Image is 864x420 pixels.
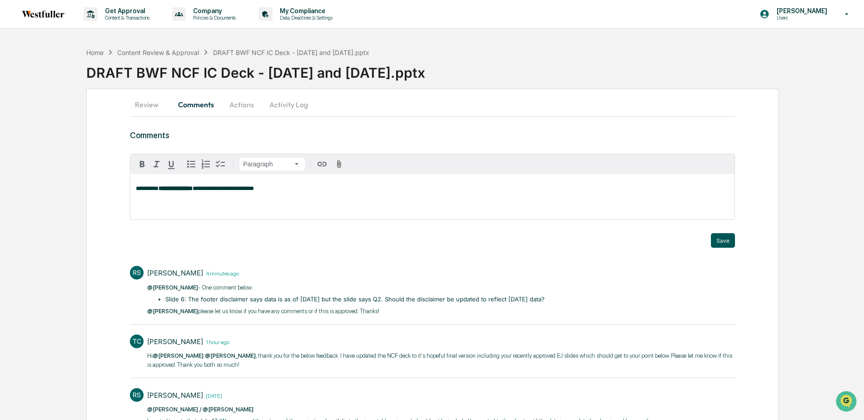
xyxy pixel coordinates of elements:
[22,10,65,18] img: logo
[130,130,735,140] h3: Comments
[239,158,305,170] button: Block type
[203,391,222,399] time: Friday, August 29, 2025 at 11:29:08 AM PDT
[90,154,110,161] span: Pylon
[130,266,144,280] div: RS
[154,72,165,83] button: Start new chat
[18,115,59,124] span: Preclearance
[205,352,256,359] span: @[PERSON_NAME]
[171,94,221,115] button: Comments
[331,158,347,170] button: Attach files
[186,15,240,21] p: Policies & Documents
[147,337,203,346] div: [PERSON_NAME]
[62,111,116,127] a: 🗄️Attestations
[86,49,104,56] div: Home
[770,7,832,15] p: [PERSON_NAME]
[135,157,149,171] button: Bold
[98,15,154,21] p: Content & Transactions
[164,157,179,171] button: Underline
[9,70,25,86] img: 1746055101610-c473b297-6a78-478c-a979-82029cc54cd1
[86,57,864,81] div: DRAFT BWF NCF IC Deck - [DATE] and [DATE].pptx
[153,352,204,359] span: @[PERSON_NAME]
[147,284,198,291] span: @[PERSON_NAME]
[9,133,16,140] div: 🔎
[31,70,149,79] div: Start new chat
[130,94,735,115] div: secondary tabs example
[5,111,62,127] a: 🖐️Preclearance
[186,7,240,15] p: Company
[5,128,61,145] a: 🔎Data Lookup
[147,308,198,315] span: @[PERSON_NAME]
[147,406,253,413] span: @[PERSON_NAME] / @[PERSON_NAME]
[130,94,171,115] button: Review
[9,115,16,123] div: 🖐️
[64,154,110,161] a: Powered byPylon
[203,269,239,277] time: Tuesday, September 2, 2025 at 3:03:02 PM PDT
[66,115,73,123] div: 🗄️
[117,49,199,56] div: Content Review & Approval
[75,115,113,124] span: Attestations
[147,283,545,292] p: - One comment below:
[147,307,545,316] p: please let us know if you have any comments or if this is approved. Thanks!
[31,79,115,86] div: We're available if you need us!
[273,7,337,15] p: My Compliance
[203,338,229,345] time: Tuesday, September 2, 2025 at 1:38:47 PM PDT
[273,15,337,21] p: Data, Deadlines & Settings
[711,233,735,248] button: Save
[147,351,735,369] p: Hi , thank you for the below feedback. I have updated the NCF deck to it's hopeful final version ...
[98,7,154,15] p: Get Approval
[165,295,545,304] li: Slide 6: The footer disclaimer says data is as of [DATE] but the slide says Q2. Should the discla...
[835,390,859,415] iframe: Open customer support
[130,335,144,348] div: TC
[9,19,165,34] p: How can we help?
[130,388,144,402] div: RS
[149,157,164,171] button: Italic
[147,391,203,400] div: [PERSON_NAME]
[262,94,315,115] button: Activity Log
[147,269,203,277] div: [PERSON_NAME]
[221,94,262,115] button: Actions
[213,49,369,56] div: DRAFT BWF NCF IC Deck - [DATE] and [DATE].pptx
[770,15,832,21] p: Users
[18,132,57,141] span: Data Lookup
